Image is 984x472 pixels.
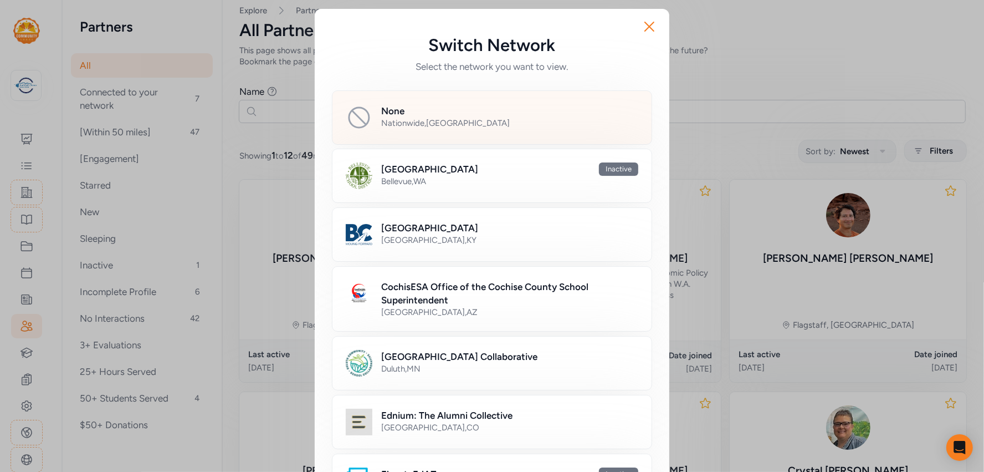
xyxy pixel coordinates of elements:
[346,163,372,189] img: Logo
[599,163,638,176] div: Inactive
[346,350,372,377] img: Logo
[381,280,638,307] h2: CochisESA Office of the Cochise County School Superintendent
[381,409,512,422] h2: Ednium: The Alumni Collective
[381,235,638,246] div: [GEOGRAPHIC_DATA] , KY
[381,104,404,118] h2: None
[332,35,652,55] h5: Switch Network
[381,350,537,363] h2: [GEOGRAPHIC_DATA] Collaborative
[381,363,638,374] div: Duluth , MN
[381,163,478,176] h2: [GEOGRAPHIC_DATA]
[381,422,638,433] div: [GEOGRAPHIC_DATA] , CO
[381,118,638,129] div: Nationwide , [GEOGRAPHIC_DATA]
[381,221,478,235] h2: [GEOGRAPHIC_DATA]
[332,60,652,73] span: Select the network you want to view.
[346,280,372,307] img: Logo
[346,409,372,435] img: Logo
[381,176,638,187] div: Bellevue , WA
[346,221,372,248] img: Logo
[946,434,973,461] div: Open Intercom Messenger
[381,307,638,318] div: [GEOGRAPHIC_DATA] , AZ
